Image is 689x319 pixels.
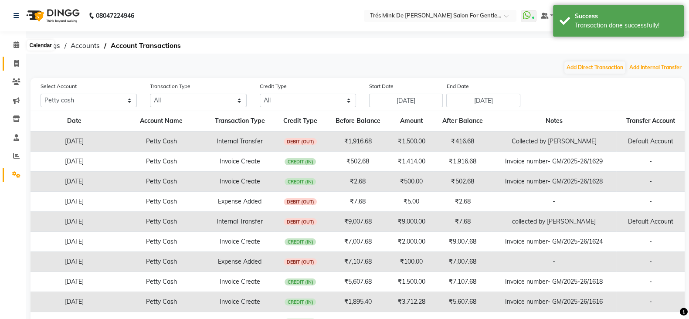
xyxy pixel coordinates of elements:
[492,152,616,172] td: Invoice number- GM/2025-26/1629
[616,232,685,252] td: -
[390,152,433,172] td: ₹1,414.00
[285,158,316,165] span: CREDIT (IN)
[31,272,118,292] td: [DATE]
[284,258,317,265] span: DEBIT (OUT)
[118,192,205,212] td: Petty Cash
[616,192,685,212] td: -
[564,61,625,74] button: Add Direct Transaction
[390,172,433,192] td: ₹500.00
[434,292,492,312] td: ₹5,607.68
[31,232,118,252] td: [DATE]
[31,212,118,232] td: [DATE]
[27,40,54,51] div: Calendar
[285,178,316,185] span: CREDIT (IN)
[492,111,616,132] th: Notes
[446,94,520,107] input: End Date
[326,212,390,232] td: ₹9,007.68
[31,152,118,172] td: [DATE]
[390,192,433,212] td: ₹5.00
[492,172,616,192] td: Invoice number- GM/2025-26/1628
[492,192,616,212] td: -
[205,292,275,312] td: Invoice Create
[118,111,205,132] th: Account Name
[150,82,190,90] label: Transaction Type
[616,272,685,292] td: -
[434,252,492,272] td: ₹7,007.68
[369,94,443,107] input: Start Date
[326,172,390,192] td: ₹2.68
[118,152,205,172] td: Petty Cash
[616,252,685,272] td: -
[326,131,390,152] td: ₹1,916.68
[31,292,118,312] td: [DATE]
[118,232,205,252] td: Petty Cash
[205,272,275,292] td: Invoice Create
[205,192,275,212] td: Expense Added
[285,278,316,285] span: CREDIT (IN)
[326,272,390,292] td: ₹5,607.68
[434,131,492,152] td: ₹416.68
[284,218,317,225] span: DEBIT (OUT)
[205,172,275,192] td: Invoice Create
[616,131,685,152] td: Default Account
[326,192,390,212] td: ₹7.68
[205,212,275,232] td: Internal Transfer
[22,3,82,28] img: logo
[205,252,275,272] td: Expense Added
[118,212,205,232] td: Petty Cash
[275,111,326,132] th: Credit Type
[41,82,77,90] label: Select Account
[627,61,684,74] button: Add Internal Transfer
[205,111,275,132] th: Transaction Type
[118,252,205,272] td: Petty Cash
[326,232,390,252] td: ₹7,007.68
[390,212,433,232] td: ₹9,000.00
[616,212,685,232] td: Default Account
[575,12,677,21] div: Success
[492,212,616,232] td: collected by [PERSON_NAME]
[205,152,275,172] td: Invoice Create
[31,131,118,152] td: [DATE]
[616,292,685,312] td: -
[369,82,394,90] label: Start Date
[285,238,316,245] span: CREDIT (IN)
[492,252,616,272] td: -
[390,131,433,152] td: ₹1,500.00
[434,172,492,192] td: ₹502.68
[390,111,433,132] th: Amount
[326,252,390,272] td: ₹7,107.68
[492,292,616,312] td: Invoice number- GM/2025-26/1616
[575,21,677,30] div: Transaction done successfully!
[31,172,118,192] td: [DATE]
[285,299,316,305] span: CREDIT (IN)
[390,292,433,312] td: ₹3,712.28
[616,152,685,172] td: -
[616,172,685,192] td: -
[31,192,118,212] td: [DATE]
[284,198,317,205] span: DEBIT (OUT)
[31,111,118,132] th: Date
[434,232,492,252] td: ₹9,007.68
[31,252,118,272] td: [DATE]
[118,272,205,292] td: Petty Cash
[326,111,390,132] th: Before Balance
[260,82,287,90] label: Credit Type
[446,82,468,90] label: End Date
[106,38,185,54] span: Account Transactions
[434,212,492,232] td: ₹7.68
[492,232,616,252] td: Invoice number- GM/2025-26/1624
[434,152,492,172] td: ₹1,916.68
[118,172,205,192] td: Petty Cash
[284,138,317,145] span: DEBIT (OUT)
[66,38,104,54] span: Accounts
[434,111,492,132] th: After Balance
[96,3,134,28] b: 08047224946
[326,292,390,312] td: ₹1,895.40
[326,152,390,172] td: ₹502.68
[118,131,205,152] td: Petty Cash
[390,232,433,252] td: ₹2,000.00
[205,131,275,152] td: Internal Transfer
[434,192,492,212] td: ₹2.68
[390,272,433,292] td: ₹1,500.00
[434,272,492,292] td: ₹7,107.68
